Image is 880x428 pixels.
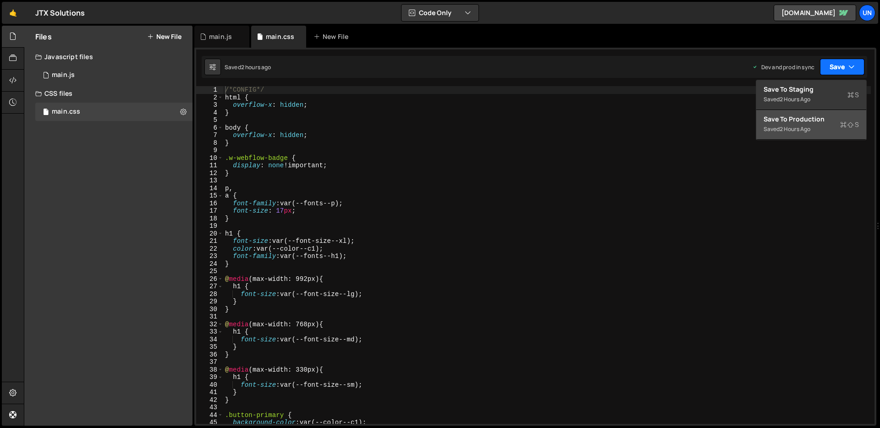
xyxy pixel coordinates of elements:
[313,32,352,41] div: New File
[196,381,223,389] div: 40
[196,230,223,238] div: 20
[196,358,223,366] div: 37
[752,63,814,71] div: Dev and prod in sync
[756,110,866,140] button: Save to ProductionS Saved2 hours ago
[196,389,223,396] div: 41
[196,215,223,223] div: 18
[196,222,223,230] div: 19
[196,237,223,245] div: 21
[196,109,223,117] div: 4
[820,59,864,75] button: Save
[196,116,223,124] div: 5
[196,268,223,275] div: 25
[196,283,223,291] div: 27
[196,366,223,374] div: 38
[196,351,223,359] div: 36
[24,84,192,103] div: CSS files
[196,200,223,208] div: 16
[35,32,52,42] h2: Files
[196,336,223,344] div: 34
[225,63,271,71] div: Saved
[774,5,856,21] a: [DOMAIN_NAME]
[196,313,223,321] div: 31
[764,94,859,105] div: Saved
[196,260,223,268] div: 24
[196,328,223,336] div: 33
[196,139,223,147] div: 8
[196,412,223,419] div: 44
[859,5,875,21] a: Un
[401,5,478,21] button: Code Only
[147,33,181,40] button: New File
[35,66,192,84] div: 16032/42934.js
[266,32,294,41] div: main.css
[196,306,223,313] div: 30
[196,275,223,283] div: 26
[764,85,859,94] div: Save to Staging
[52,108,80,116] div: main.css
[196,101,223,109] div: 3
[24,48,192,66] div: Javascript files
[196,192,223,200] div: 15
[52,71,75,79] div: main.js
[196,132,223,139] div: 7
[35,7,85,18] div: JTX Solutions
[196,404,223,412] div: 43
[764,124,859,135] div: Saved
[196,321,223,329] div: 32
[196,185,223,192] div: 14
[196,147,223,154] div: 9
[196,252,223,260] div: 23
[780,95,810,103] div: 2 hours ago
[209,32,232,41] div: main.js
[840,120,859,129] span: S
[196,94,223,102] div: 2
[196,162,223,170] div: 11
[780,125,810,133] div: 2 hours ago
[196,343,223,351] div: 35
[196,291,223,298] div: 28
[196,86,223,94] div: 1
[847,90,859,99] span: S
[756,80,866,110] button: Save to StagingS Saved2 hours ago
[241,63,271,71] div: 2 hours ago
[196,373,223,381] div: 39
[196,298,223,306] div: 29
[196,177,223,185] div: 13
[196,124,223,132] div: 6
[2,2,24,24] a: 🤙
[196,154,223,162] div: 10
[196,170,223,177] div: 12
[35,103,192,121] div: 16032/42936.css
[764,115,859,124] div: Save to Production
[196,207,223,215] div: 17
[196,245,223,253] div: 22
[196,419,223,427] div: 45
[196,396,223,404] div: 42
